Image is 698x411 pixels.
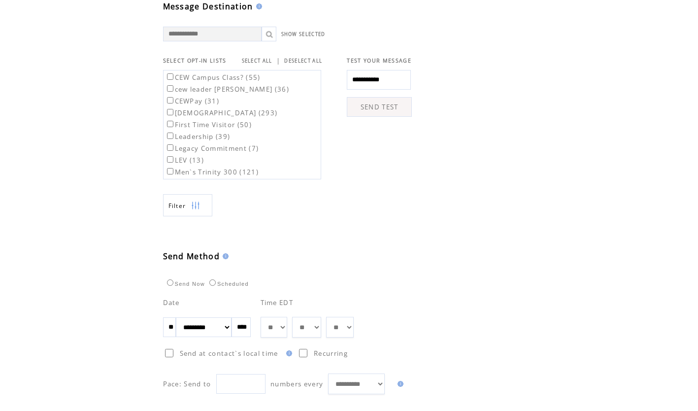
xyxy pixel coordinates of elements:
[167,121,173,127] input: First Time Visitor (50)
[281,31,326,37] a: SHOW SELECTED
[242,58,272,64] a: SELECT ALL
[209,279,216,286] input: Scheduled
[284,58,322,64] a: DESELECT ALL
[167,156,173,163] input: LEV (13)
[163,194,212,216] a: Filter
[167,168,173,174] input: Men`s Trinity 300 (121)
[167,97,173,103] input: CEWPay (31)
[165,108,278,117] label: [DEMOGRAPHIC_DATA] (293)
[163,57,227,64] span: SELECT OPT-IN LISTS
[347,97,412,117] a: SEND TEST
[167,109,173,115] input: [DEMOGRAPHIC_DATA] (293)
[395,381,403,387] img: help.gif
[163,251,220,262] span: Send Method
[167,85,173,92] input: cew leader [PERSON_NAME] (36)
[253,3,262,9] img: help.gif
[276,56,280,65] span: |
[165,156,204,165] label: LEV (13)
[168,202,186,210] span: Show filters
[165,168,259,176] label: Men`s Trinity 300 (121)
[163,1,253,12] span: Message Destination
[163,379,211,388] span: Pace: Send to
[191,195,200,217] img: filters.png
[165,281,205,287] label: Send Now
[167,73,173,80] input: CEW Campus Class? (55)
[167,144,173,151] input: Legacy Commitment (7)
[165,97,220,105] label: CEWPay (31)
[180,349,278,358] span: Send at contact`s local time
[165,73,261,82] label: CEW Campus Class? (55)
[165,85,290,94] label: cew leader [PERSON_NAME] (36)
[314,349,348,358] span: Recurring
[163,298,180,307] span: Date
[220,253,229,259] img: help.gif
[165,132,231,141] label: Leadership (39)
[270,379,323,388] span: numbers every
[283,350,292,356] img: help.gif
[167,279,173,286] input: Send Now
[165,120,252,129] label: First Time Visitor (50)
[261,298,294,307] span: Time EDT
[347,57,411,64] span: TEST YOUR MESSAGE
[207,281,249,287] label: Scheduled
[165,144,259,153] label: Legacy Commitment (7)
[167,133,173,139] input: Leadership (39)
